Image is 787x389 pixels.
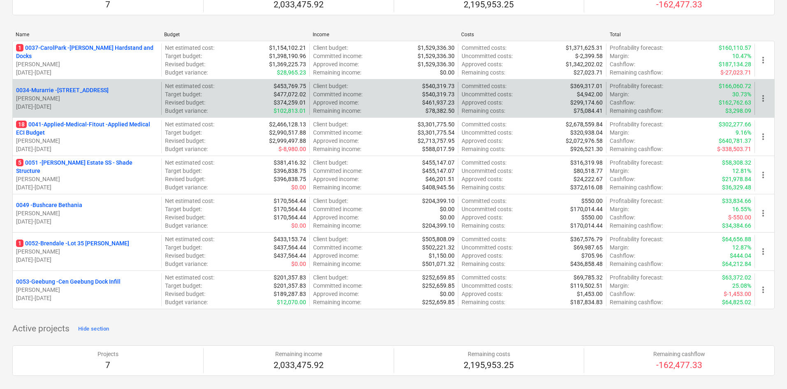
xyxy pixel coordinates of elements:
[570,183,603,191] p: $372,616.08
[313,90,362,98] p: Committed income :
[16,137,158,145] p: [PERSON_NAME]
[274,158,306,167] p: $381,416.32
[462,120,506,128] p: Committed costs :
[719,44,751,52] p: $160,110.57
[462,167,513,175] p: Uncommitted costs :
[16,68,158,77] p: [DATE] - [DATE]
[165,205,202,213] p: Target budget :
[581,252,603,260] p: $705.96
[16,121,27,128] span: 18
[610,60,635,68] p: Cashflow :
[274,98,306,107] p: $374,259.01
[313,175,359,183] p: Approved income :
[610,183,663,191] p: Remaining cashflow :
[313,52,362,60] p: Committed income :
[462,44,506,52] p: Committed costs :
[16,175,158,183] p: [PERSON_NAME]
[313,167,362,175] p: Committed income :
[462,107,505,115] p: Remaining costs :
[573,175,603,183] p: $24,222.67
[610,290,635,298] p: Cashflow :
[274,273,306,282] p: $201,357.83
[570,82,603,90] p: $369,317.01
[610,252,635,260] p: Cashflow :
[313,290,359,298] p: Approved income :
[736,128,751,137] p: 9.16%
[279,145,306,153] p: $-8,980.00
[422,273,455,282] p: $252,659.85
[464,360,514,371] p: 2,195,953.25
[610,167,629,175] p: Margin :
[313,145,361,153] p: Remaining income :
[440,205,455,213] p: $0.00
[732,205,751,213] p: 16.55%
[274,360,324,371] p: 2,033,475.92
[719,98,751,107] p: $162,762.63
[462,175,503,183] p: Approved costs :
[313,213,359,221] p: Approved income :
[16,145,158,153] p: [DATE] - [DATE]
[313,197,348,205] p: Client budget :
[462,183,505,191] p: Remaining costs :
[165,158,214,167] p: Net estimated cost :
[570,235,603,243] p: $367,576.79
[719,60,751,68] p: $187,134.28
[16,159,23,166] span: 5
[462,128,513,137] p: Uncommitted costs :
[464,350,514,358] p: Remaining costs
[16,239,158,264] div: 10052-Brendale -Lot 35 [PERSON_NAME][PERSON_NAME][DATE]-[DATE]
[566,60,603,68] p: $1,342,202.02
[725,107,751,115] p: $3,298.09
[165,145,208,153] p: Budget variance :
[418,60,455,68] p: $1,529,336.30
[610,98,635,107] p: Cashflow :
[313,44,348,52] p: Client budget :
[746,349,787,389] iframe: Chat Widget
[422,260,455,268] p: $501,071.32
[610,235,663,243] p: Profitability forecast :
[165,167,202,175] p: Target budget :
[570,282,603,290] p: $119,502.51
[16,44,23,51] span: 1
[165,137,205,145] p: Revised budget :
[722,221,751,230] p: $34,384.66
[722,183,751,191] p: $36,329.48
[570,145,603,153] p: $926,521.30
[462,260,505,268] p: Remaining costs :
[313,273,348,282] p: Client budget :
[577,90,603,98] p: $4,942.00
[462,60,503,68] p: Approved costs :
[269,120,306,128] p: $2,466,128.13
[429,252,455,260] p: $1,150.00
[165,44,214,52] p: Net estimated cost :
[313,298,361,306] p: Remaining income :
[722,273,751,282] p: $63,372.02
[422,167,455,175] p: $455,147.07
[165,82,214,90] p: Net estimated cost :
[313,128,362,137] p: Committed income :
[165,282,202,290] p: Target budget :
[462,90,513,98] p: Uncommitted costs :
[16,201,82,209] p: 0049 - Bushcare Bethania
[422,145,455,153] p: $588,017.59
[165,290,205,298] p: Revised budget :
[440,213,455,221] p: $0.00
[570,298,603,306] p: $187,834.83
[165,52,202,60] p: Target budget :
[291,260,306,268] p: $0.00
[610,298,663,306] p: Remaining cashflow :
[16,86,158,111] div: 0034-Murarrie -[STREET_ADDRESS][PERSON_NAME][DATE]-[DATE]
[461,32,603,37] div: Costs
[462,282,513,290] p: Uncommitted costs :
[16,247,158,256] p: [PERSON_NAME]
[462,98,503,107] p: Approved costs :
[313,252,359,260] p: Approved income :
[78,324,109,334] div: Hide section
[610,205,629,213] p: Margin :
[313,282,362,290] p: Committed income :
[313,183,361,191] p: Remaining income :
[16,86,109,94] p: 0034-Murarrie - [STREET_ADDRESS]
[269,137,306,145] p: $2,999,497.88
[610,175,635,183] p: Cashflow :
